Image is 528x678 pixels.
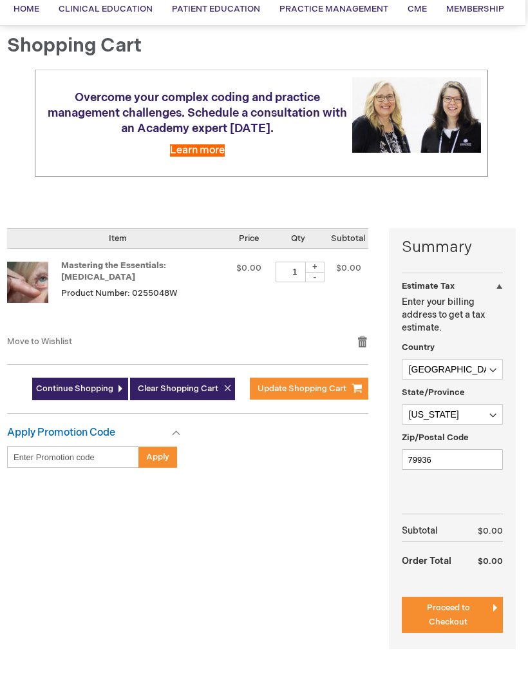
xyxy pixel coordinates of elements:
span: $0.00 [336,263,361,273]
span: Shopping Cart [7,34,142,57]
span: Product Number: 0255048W [61,288,177,298]
button: Apply [138,446,177,468]
span: $0.00 [236,263,261,273]
th: Subtotal [402,521,465,542]
button: Clear Shopping Cart [130,378,235,400]
span: Continue Shopping [36,383,113,394]
img: Mastering the Essentials: Oculoplastics [7,262,48,303]
strong: Apply Promotion Code [7,427,115,439]
span: Subtotal [331,233,365,244]
a: Move to Wishlist [7,336,72,347]
span: Zip/Postal Code [402,432,469,443]
strong: Order Total [402,549,451,572]
span: Update Shopping Cart [258,383,346,394]
span: Item [109,233,127,244]
span: $0.00 [478,526,503,536]
button: Update Shopping Cart [250,378,368,400]
span: Overcome your complex coding and practice management challenges. Schedule a consultation with an ... [48,91,347,135]
p: Enter your billing address to get a tax estimate. [402,296,504,334]
span: CME [408,4,427,14]
a: Mastering the Essentials: [MEDICAL_DATA] [61,260,166,283]
div: + [305,262,325,273]
span: Country [402,342,435,353]
span: Home [14,4,39,14]
span: Proceed to Checkout [427,603,470,627]
button: Proceed to Checkout [402,597,504,633]
a: Learn more [170,144,225,157]
span: Qty [291,233,305,244]
img: Schedule a consultation with an Academy expert today [352,77,481,153]
span: Price [239,233,259,244]
span: Clear Shopping Cart [138,383,218,394]
a: Continue Shopping [32,378,128,400]
input: Enter Promotion code [7,446,139,468]
div: - [305,272,325,282]
span: State/Province [402,387,465,398]
span: $0.00 [478,556,503,567]
input: Qty [276,262,314,282]
strong: Estimate Tax [402,281,455,291]
a: Mastering the Essentials: Oculoplastics [7,262,61,322]
span: Apply [146,452,169,462]
strong: Summary [402,237,504,258]
span: Membership [446,4,504,14]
